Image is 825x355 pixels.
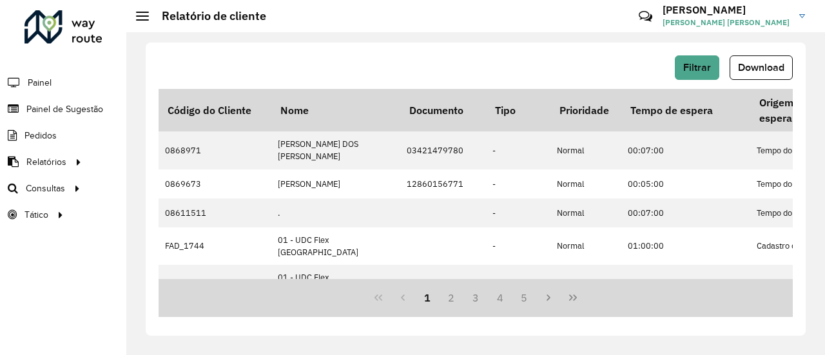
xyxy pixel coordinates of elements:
[271,198,400,227] td: .
[463,285,488,310] button: 3
[488,285,512,310] button: 4
[439,285,463,310] button: 2
[28,76,52,90] span: Painel
[400,89,486,131] th: Documento
[486,265,550,302] td: -
[26,155,66,169] span: Relatórios
[550,265,621,302] td: Normal
[663,4,790,16] h3: [PERSON_NAME]
[24,129,57,142] span: Pedidos
[159,89,271,131] th: Código do Cliente
[271,227,400,265] td: 01 - UDC Flex [GEOGRAPHIC_DATA]
[26,182,65,195] span: Consultas
[415,285,440,310] button: 1
[486,131,550,169] td: -
[550,227,621,265] td: Normal
[550,131,621,169] td: Normal
[550,169,621,198] td: Normal
[271,265,400,302] td: 01 - UDC Flex [GEOGRAPHIC_DATA]
[621,131,750,169] td: 00:07:00
[550,198,621,227] td: Normal
[486,198,550,227] td: -
[271,169,400,198] td: [PERSON_NAME]
[271,131,400,169] td: [PERSON_NAME] DOS [PERSON_NAME]
[730,55,793,80] button: Download
[149,9,266,23] h2: Relatório de cliente
[621,265,750,302] td: 01:00:00
[621,227,750,265] td: 01:00:00
[512,285,537,310] button: 5
[486,227,550,265] td: -
[738,62,784,73] span: Download
[536,285,561,310] button: Next Page
[26,102,103,116] span: Painel de Sugestão
[486,169,550,198] td: -
[663,17,790,28] span: [PERSON_NAME] [PERSON_NAME]
[550,89,621,131] th: Prioridade
[621,169,750,198] td: 00:05:00
[675,55,719,80] button: Filtrar
[271,89,400,131] th: Nome
[400,169,486,198] td: 12860156771
[632,3,659,30] a: Contato Rápido
[400,131,486,169] td: 03421479780
[561,285,585,310] button: Last Page
[159,131,271,169] td: 0868971
[159,227,271,265] td: FAD_1744
[24,208,48,222] span: Tático
[486,89,550,131] th: Tipo
[621,198,750,227] td: 00:07:00
[159,169,271,198] td: 0869673
[159,265,271,302] td: FAD_1914
[159,198,271,227] td: 08611511
[621,89,750,131] th: Tempo de espera
[683,62,711,73] span: Filtrar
